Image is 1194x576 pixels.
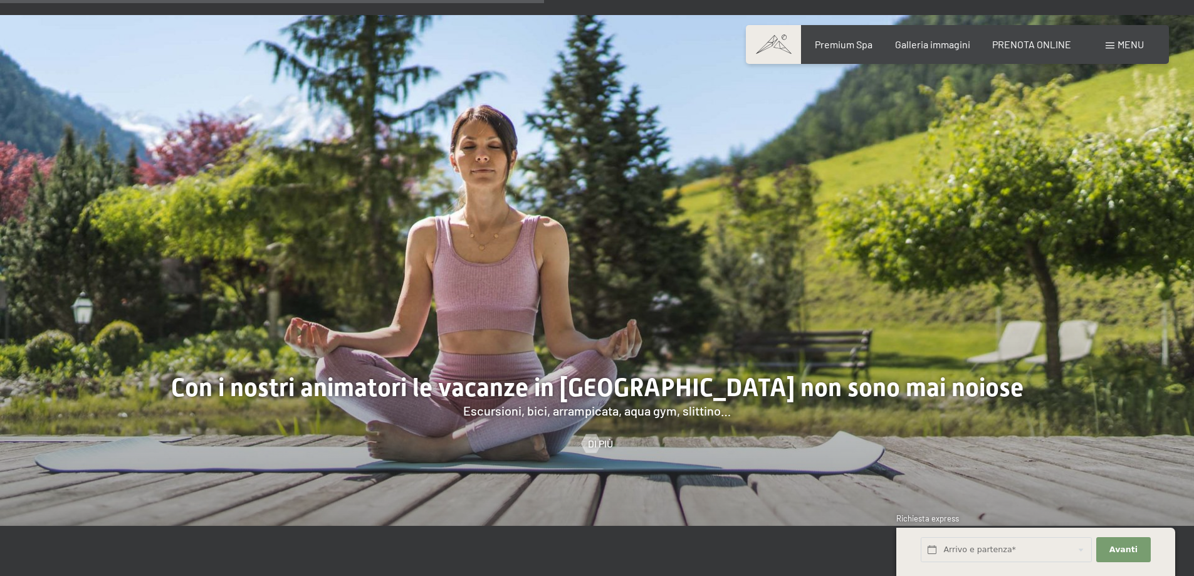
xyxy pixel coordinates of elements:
[477,318,572,331] span: Consenso marketing*
[815,38,872,50] a: Premium Spa
[1096,537,1150,563] button: Avanti
[1118,38,1144,50] span: Menu
[992,38,1071,50] a: PRENOTA ONLINE
[895,545,898,556] span: 1
[896,513,959,523] span: Richiesta express
[895,38,970,50] a: Galleria immagini
[1109,544,1138,555] span: Avanti
[588,437,613,451] span: Di più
